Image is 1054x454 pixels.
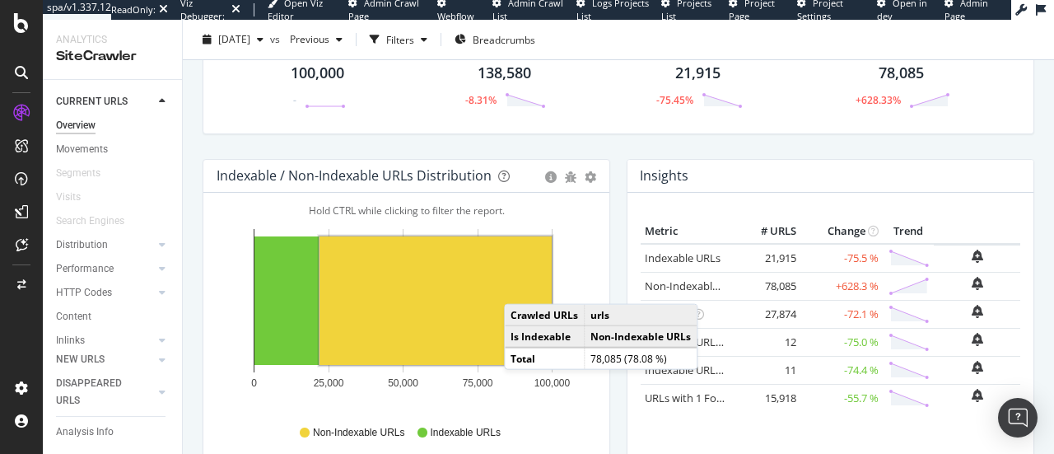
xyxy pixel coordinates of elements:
a: URLs with 1 Follow Inlink [645,391,766,405]
div: -8.31% [465,93,497,107]
div: bell-plus [972,250,983,263]
div: Overview [56,117,96,134]
td: -75.5 % [800,244,883,273]
td: Is Indexable [505,325,585,348]
div: -75.45% [656,93,693,107]
div: Performance [56,260,114,278]
div: bell-plus [972,389,983,402]
div: Analytics [56,33,169,47]
div: ReadOnly: [111,3,156,16]
a: Indexable URLs with Bad H1 [645,335,782,349]
a: HTTP Codes [56,284,154,302]
a: Distribution [56,236,154,254]
div: NEW URLS [56,351,105,368]
button: [DATE] [196,26,270,53]
div: DISAPPEARED URLS [56,375,139,410]
td: 12 [735,328,800,356]
text: 100,000 [534,377,571,389]
a: Indexable URLs with Bad Description [645,363,824,377]
span: Webflow [437,10,474,22]
div: Segments [56,165,100,182]
div: 21,915 [675,63,721,84]
div: Analysis Info [56,424,114,441]
td: Total [505,348,585,369]
span: vs [270,32,283,46]
div: Distribution [56,236,108,254]
div: - [293,93,296,107]
button: Previous [283,26,349,53]
td: 27,874 [735,300,800,328]
span: Non-Indexable URLs [313,426,404,440]
td: +628.3 % [800,272,883,300]
th: Trend [883,219,934,244]
div: Visits [56,189,81,206]
a: NEW URLS [56,351,154,368]
div: bell-plus [972,305,983,318]
div: Inlinks [56,332,85,349]
td: -74.4 % [800,356,883,384]
div: bell-plus [972,361,983,374]
td: -75.0 % [800,328,883,356]
td: -72.1 % [800,300,883,328]
a: Analysis Info [56,424,170,441]
text: 50,000 [388,377,418,389]
div: +628.33% [856,93,901,107]
div: SiteCrawler [56,47,169,66]
td: 11 [735,356,800,384]
div: CURRENT URLS [56,93,128,110]
td: Non-Indexable URLs [585,325,697,348]
a: Performance [56,260,154,278]
a: Inlinks [56,332,154,349]
div: HTTP Codes [56,284,112,302]
span: Indexable URLs [431,426,501,440]
a: Segments [56,165,117,182]
div: Content [56,308,91,325]
td: 21,915 [735,244,800,273]
div: 138,580 [478,63,531,84]
a: Search Engines [56,213,141,230]
text: 25,000 [314,377,344,389]
a: Movements [56,141,170,158]
div: bug [565,171,576,183]
a: Indexable URLs [645,250,721,265]
span: 2025 Sep. 1st [218,32,250,46]
div: 78,085 [879,63,924,84]
button: Breadcrumbs [448,26,542,53]
div: Open Intercom Messenger [998,398,1038,438]
div: Filters [386,32,414,46]
a: Visits [56,189,97,206]
td: urls [585,305,697,326]
td: -55.7 % [800,384,883,412]
div: bell-plus [972,333,983,346]
text: 75,000 [463,377,493,389]
a: Content [56,308,170,325]
a: Non-Indexable URLs [645,278,745,293]
td: 15,918 [735,384,800,412]
td: Crawled URLs [505,305,585,326]
td: 78,085 (78.08 %) [585,348,697,369]
svg: A chart. [217,219,590,410]
div: circle-info [545,171,557,183]
th: Metric [641,219,735,244]
span: Breadcrumbs [473,32,535,46]
div: bell-plus [972,277,983,290]
span: Previous [283,32,329,46]
div: Search Engines [56,213,124,230]
div: gear [585,171,596,183]
a: Overview [56,117,170,134]
a: DISAPPEARED URLS [56,375,154,410]
text: 0 [251,377,257,389]
th: Change [800,219,883,244]
td: 78,085 [735,272,800,300]
button: Filters [363,26,434,53]
th: # URLS [735,219,800,244]
h4: Insights [640,165,688,187]
div: Indexable / Non-Indexable URLs Distribution [217,167,492,184]
div: Movements [56,141,108,158]
div: 100,000 [291,63,344,84]
a: CURRENT URLS [56,93,154,110]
